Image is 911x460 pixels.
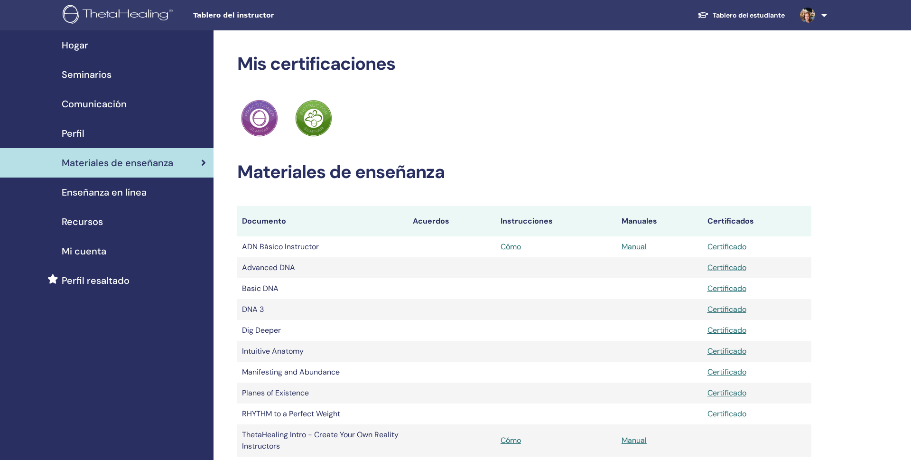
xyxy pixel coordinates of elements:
[62,215,103,229] span: Recursos
[707,367,746,377] a: Certificado
[63,5,176,26] img: logo.png
[496,206,617,236] th: Instrucciones
[707,283,746,293] a: Certificado
[617,206,703,236] th: Manuales
[800,8,815,23] img: default.jpg
[237,206,408,236] th: Documento
[237,383,408,404] td: Planes of Existence
[408,206,496,236] th: Acuerdos
[237,53,811,75] h2: Mis certificaciones
[62,273,130,288] span: Perfil resaltado
[237,341,408,362] td: Intuitive Anatomy
[501,242,521,252] a: Cómo
[237,362,408,383] td: Manifesting and Abundance
[62,67,112,82] span: Seminarios
[690,7,792,24] a: Tablero del estudiante
[237,161,811,183] h2: Materiales de enseñanza
[62,244,106,258] span: Mi cuenta
[707,325,746,335] a: Certificado
[622,435,647,445] a: Manual
[62,38,88,52] span: Hogar
[62,185,147,199] span: Enseñanza en línea
[703,206,812,236] th: Certificados
[62,126,84,141] span: Perfil
[237,404,408,424] td: RHYTHM to a Perfect Weight
[501,435,521,445] a: Cómo
[707,304,746,314] a: Certificado
[237,424,408,457] td: ThetaHealing Intro - Create Your Own Reality Instructors
[707,263,746,272] a: Certificado
[707,242,746,252] a: Certificado
[237,278,408,299] td: Basic DNA
[707,388,746,398] a: Certificado
[237,257,408,278] td: Advanced DNA
[697,11,709,19] img: graduation-cap-white.svg
[62,156,173,170] span: Materiales de enseñanza
[241,100,278,137] img: Practitioner
[622,242,647,252] a: Manual
[237,299,408,320] td: DNA 3
[707,409,746,419] a: Certificado
[193,10,335,20] span: Tablero del instructor
[707,346,746,356] a: Certificado
[237,236,408,257] td: ADN Básico Instructor
[62,97,127,111] span: Comunicación
[237,320,408,341] td: Dig Deeper
[295,100,332,137] img: Practitioner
